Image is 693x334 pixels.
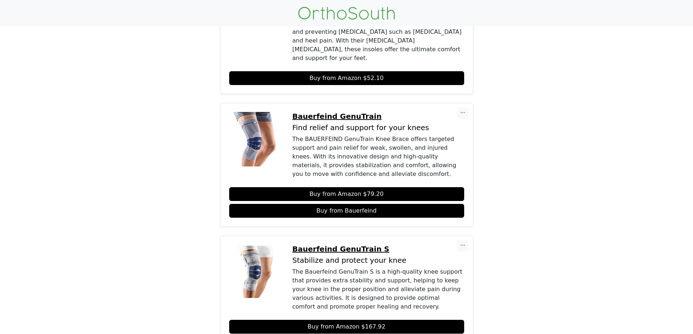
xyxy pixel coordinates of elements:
div: The Powerstep ProTech Full Length [MEDICAL_DATA] Insoles provide medical-grade arch support and m... [292,1,464,63]
a: Bauerfeind GenuTrain S [292,245,464,253]
img: OrthoSouth [298,7,395,20]
a: Buy from Bauerfeind [229,204,464,218]
a: Buy from Amazon $79.20 [229,187,464,201]
div: The BAUERFEIND GenuTrain Knee Brace offers targeted support and pain relief for weak, swollen, an... [292,135,464,178]
p: Find relief and support for your knees [292,124,464,132]
img: Bauerfeind GenuTrain [229,112,284,166]
img: Bauerfeind GenuTrain S [229,245,284,299]
div: The Bauerfeind GenuTrain S is a high-quality knee support that provides extra stability and suppo... [292,267,464,311]
a: Buy from Amazon $167.92 [229,320,464,334]
a: Buy from Amazon $52.10 [229,71,464,85]
p: Stabilize and protect your knee [292,256,464,265]
a: Bauerfeind GenuTrain [292,112,464,121]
